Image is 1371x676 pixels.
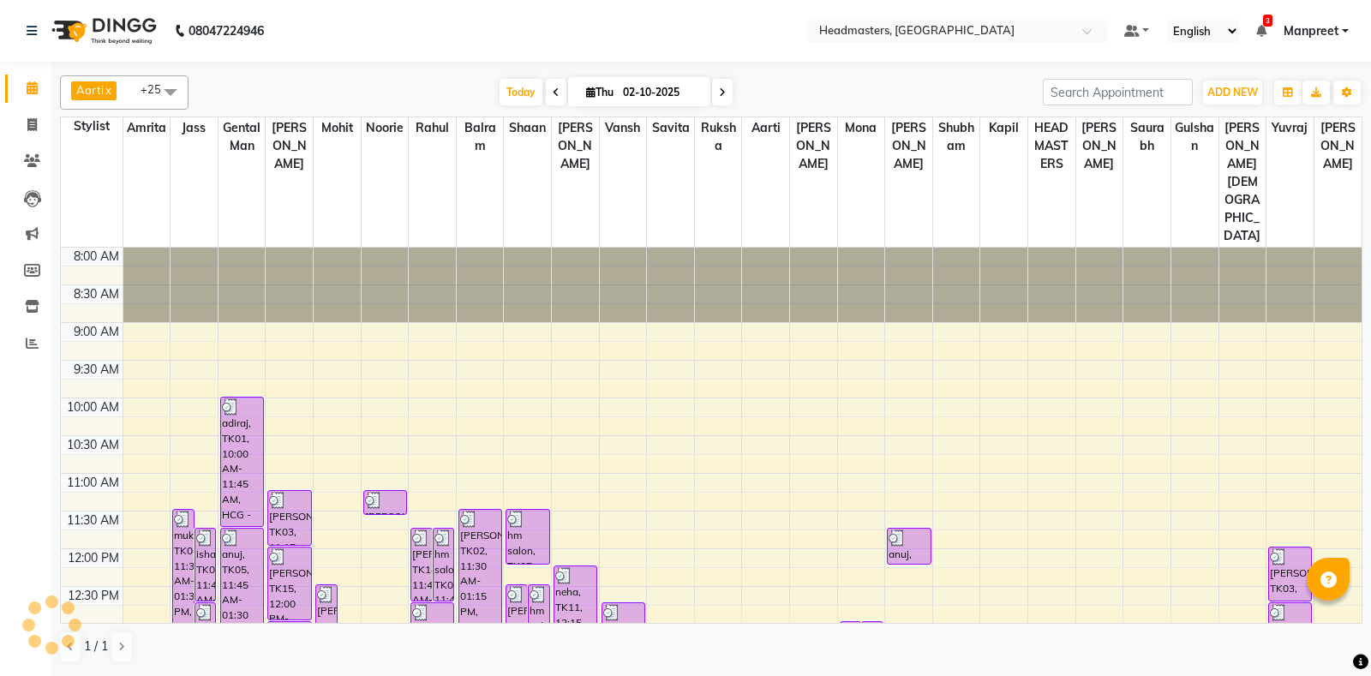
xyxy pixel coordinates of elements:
span: Thu [582,86,618,99]
div: Stylist [61,117,123,135]
span: 1 / 1 [84,637,108,655]
span: Shubham [933,117,980,157]
div: ishad, TK08, 11:45 AM-12:45 PM, HCG - Hair Cut by Senior Hair Stylist [195,529,216,601]
span: Kapil [980,117,1027,139]
span: Jass [171,117,218,139]
span: [PERSON_NAME] [266,117,313,175]
input: Search Appointment [1043,79,1193,105]
span: Saurabh [1123,117,1170,157]
span: [PERSON_NAME][DEMOGRAPHIC_DATA] [1219,117,1266,247]
div: [PERSON_NAME], TK14, 11:45 AM-12:45 PM, HCG - Hair Cut by Senior Hair Stylist [411,529,432,601]
span: Gulshan [1171,117,1218,157]
a: 3 [1256,23,1266,39]
span: 3 [1263,15,1272,27]
div: [PERSON_NAME], TK15, 12:00 PM-01:00 PM, Trim - Trimming (one Length) [268,547,310,619]
div: 11:30 AM [63,511,123,529]
div: 8:30 AM [70,285,123,303]
div: [PERSON_NAME], TK12, 12:30 PM-01:30 PM, O3-MSK-DTAN - D-Tan Pack,BRD - [PERSON_NAME] [506,585,527,657]
span: Mona [838,117,885,139]
div: [PERSON_NAME]ad, TK08, 12:45 PM-01:30 PM, BRD [PERSON_NAME]rd [195,603,216,657]
div: [PERSON_NAME]AT, TK02, 11:30 AM-01:15 PM, HCG - Hair Cut by Senior Hair Stylist,BRD [PERSON_NAME]rd [459,510,501,638]
span: Shaan [504,117,551,139]
span: Yuvraj [1266,117,1314,139]
a: x [104,83,111,97]
span: Manpreet [1284,22,1338,40]
div: anuj, TK05, 11:45 AM-12:15 PM, NL-ACC - Nail Accessories (₹200) [888,529,930,564]
span: [PERSON_NAME] [885,117,932,175]
div: hm salon, TK07, 11:30 AM-12:15 PM, BRD - [PERSON_NAME] [506,510,548,564]
div: 10:30 AM [63,436,123,454]
div: [PERSON_NAME]ep, TK06, 11:15 AM-11:35 AM, TH-EB - Eyebrows,TH-UL - [GEOGRAPHIC_DATA] [364,491,406,514]
iframe: chat widget [1299,607,1354,659]
div: 12:30 PM [64,587,123,605]
button: ADD NEW [1203,81,1262,105]
div: anuj, TK05, 11:45 AM-01:30 PM, HCG - Hair Cut by Senior Hair Stylist,BRD - [PERSON_NAME] [221,529,263,657]
div: 9:30 AM [70,361,123,379]
span: Today [500,79,542,105]
span: Vansh [600,117,647,139]
span: ADD NEW [1207,86,1258,99]
div: [PERSON_NAME]ep, TK03, 12:00 PM-12:45 PM, BD - Blow dry [1269,547,1311,601]
span: Savita [647,117,694,139]
span: Aarti [742,117,789,139]
img: logo [44,7,161,55]
span: Amrita [123,117,171,139]
div: tanvi, TK15, 01:00 PM-01:30 PM, WX-FA-RC - Waxing Full Arms - Premium,WX-UA-RC - Waxing Under Arm... [862,622,883,657]
div: 11:00 AM [63,474,123,492]
div: [PERSON_NAME]ep, TK03, 11:15 AM-12:00 PM, BD - Blow dry [268,491,310,545]
span: +25 [141,82,174,96]
span: Ruksha [695,117,742,157]
span: Aarti [76,83,104,97]
span: Noorie [362,117,409,139]
span: [PERSON_NAME] [1314,117,1362,175]
div: hm salon, TK16, 12:30 PM-01:15 PM, BRD - [PERSON_NAME] [529,585,549,638]
div: 8:00 AM [70,248,123,266]
div: twinkle, TK13, 12:45 PM-01:45 PM, HCL - Hair Cut by Senior Hair Stylist [411,603,453,676]
span: Gental Man [219,117,266,157]
span: Balram [457,117,504,157]
span: Mohit [314,117,361,139]
div: 10:00 AM [63,398,123,416]
span: [PERSON_NAME] [790,117,837,175]
span: [PERSON_NAME] [552,117,599,175]
span: [PERSON_NAME] [1076,117,1123,175]
div: hm salon, TK09, 11:45 AM-12:45 PM, HCG - Hair Cut by Senior Hair Stylist [434,529,454,601]
b: 08047224946 [189,7,264,55]
div: anuj, TK05, 12:45 PM-01:30 PM, SCL - Shampoo and conditioner (with natural dry) [1269,603,1311,657]
div: [PERSON_NAME], TK03, 12:45 PM-01:30 PM, BRD - [PERSON_NAME] [602,603,644,657]
div: mukul, TK04, 11:30 AM-01:30 PM, HCG - Hair Cut by Senior Hair Stylist,BRD - [PERSON_NAME] [173,510,194,657]
span: Rahul [409,117,456,139]
span: HEADMASTERS [1028,117,1075,175]
div: 9:00 AM [70,323,123,341]
div: 12:00 PM [64,549,123,567]
input: 2025-10-02 [618,80,703,105]
div: adiraj, TK01, 10:00 AM-11:45 AM, HCG - Hair Cut by Senior Hair Stylist,BRD - [PERSON_NAME] [221,398,263,526]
